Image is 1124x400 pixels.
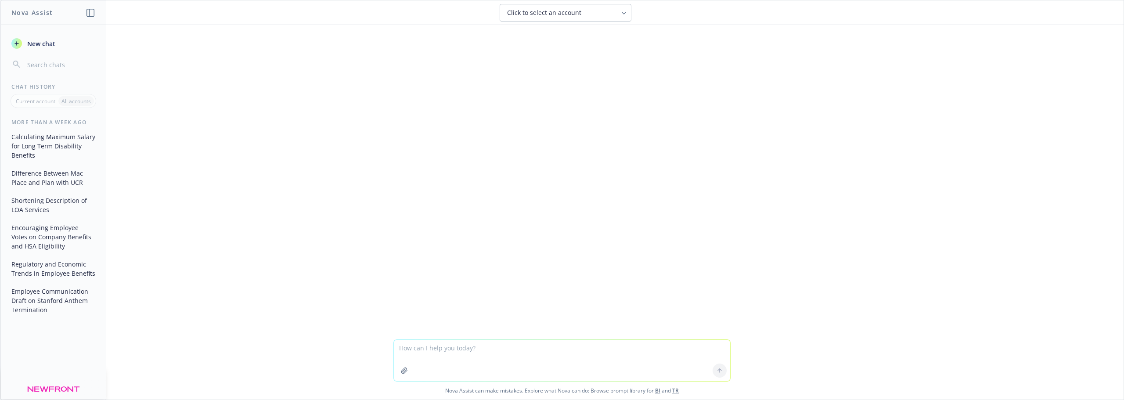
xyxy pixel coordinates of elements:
button: Regulatory and Economic Trends in Employee Benefits [8,257,99,281]
button: Shortening Description of LOA Services [8,193,99,217]
a: TR [672,387,679,394]
button: Difference Between Mac Place and Plan with UCR [8,166,99,190]
h1: Nova Assist [11,8,53,17]
button: Calculating Maximum Salary for Long Term Disability Benefits [8,130,99,162]
span: Click to select an account [507,8,581,17]
span: Nova Assist can make mistakes. Explore what Nova can do: Browse prompt library for and [4,382,1120,400]
div: Chat History [1,83,106,90]
div: More than a week ago [1,119,106,126]
button: Click to select an account [500,4,631,22]
button: New chat [8,36,99,51]
p: All accounts [61,97,91,105]
span: New chat [25,39,55,48]
button: Employee Communication Draft on Stanford Anthem Termination [8,284,99,317]
input: Search chats [25,58,95,71]
button: Encouraging Employee Votes on Company Benefits and HSA Eligibility [8,220,99,253]
p: Current account [16,97,55,105]
a: BI [655,387,660,394]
